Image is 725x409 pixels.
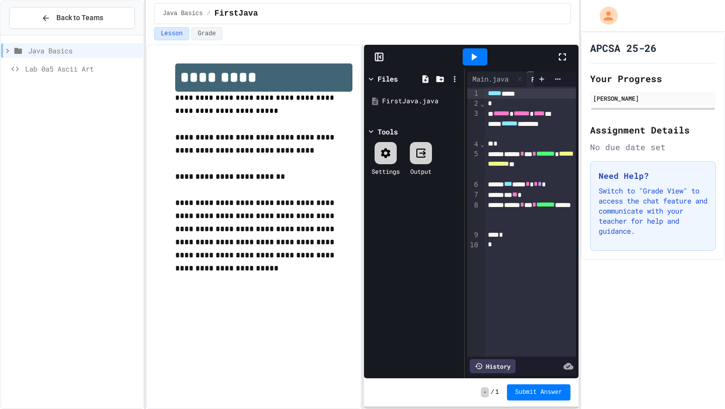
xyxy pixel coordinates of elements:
[481,387,488,397] span: -
[526,74,593,85] div: FirstJava.java
[590,41,657,55] h1: APCSA 25-26
[589,4,620,27] div: My Account
[214,8,258,20] span: FirstJava
[470,359,516,373] div: History
[207,10,210,18] span: /
[378,126,398,137] div: Tools
[378,74,398,84] div: Files
[599,186,707,236] p: Switch to "Grade View" to access the chat feature and communicate with your teacher for help and ...
[467,140,480,150] div: 4
[25,63,139,74] span: Lab 0a5 Ascii Art
[467,99,480,109] div: 2
[599,170,707,182] h3: Need Help?
[191,27,223,40] button: Grade
[467,74,514,84] div: Main.java
[480,140,485,148] span: Fold line
[467,190,480,200] div: 7
[410,167,431,176] div: Output
[382,96,461,106] div: FirstJava.java
[163,10,202,18] span: Java Basics
[593,94,713,103] div: [PERSON_NAME]
[480,100,485,108] span: Fold line
[467,72,526,87] div: Main.java
[467,230,480,240] div: 9
[372,167,400,176] div: Settings
[28,45,139,56] span: Java Basics
[154,27,189,40] button: Lesson
[590,72,716,86] h2: Your Progress
[507,384,570,400] button: Submit Answer
[467,89,480,99] div: 1
[467,240,480,250] div: 10
[467,200,480,231] div: 8
[467,149,480,180] div: 5
[467,180,480,190] div: 6
[526,72,605,87] div: FirstJava.java
[590,123,716,137] h2: Assignment Details
[491,388,494,396] span: /
[467,109,480,140] div: 3
[515,388,562,396] span: Submit Answer
[9,7,135,29] button: Back to Teams
[56,13,103,23] span: Back to Teams
[590,141,716,153] div: No due date set
[495,388,499,396] span: 1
